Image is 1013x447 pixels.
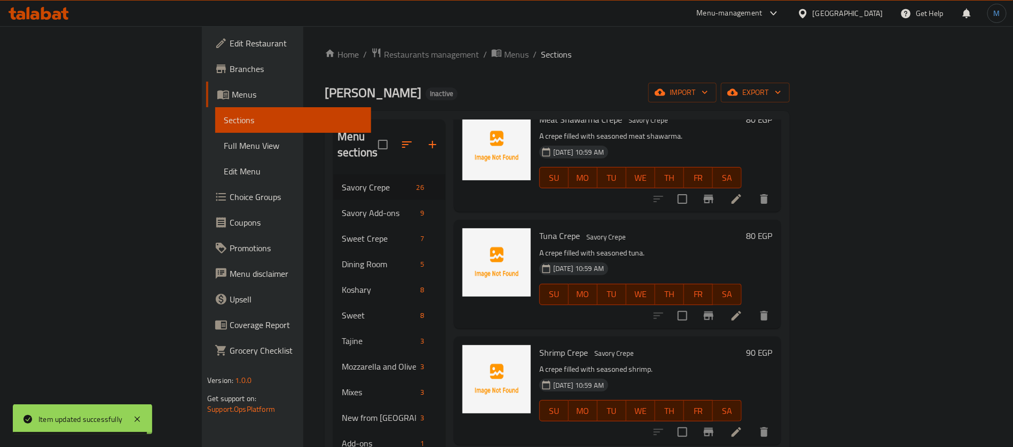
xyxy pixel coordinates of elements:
span: Version: [207,373,233,387]
div: items [416,309,428,322]
span: Sweet [342,309,416,322]
button: export [721,83,790,102]
div: Dining Room5 [333,251,445,277]
a: Promotions [206,235,371,261]
span: Mozzarella and Olive Casseroles [342,360,416,373]
span: WE [631,170,651,186]
span: SU [544,170,564,186]
button: SA [713,400,742,421]
span: FR [688,403,709,419]
button: FR [684,167,713,188]
div: Menu-management [697,7,763,20]
p: A crepe filled with seasoned shrimp. [539,363,742,376]
div: items [416,386,428,398]
div: Savory Crepe26 [333,174,445,200]
span: WE [631,403,651,419]
a: Menus [206,82,371,107]
span: [DATE] 10:59 AM [549,147,608,157]
span: TH [659,286,680,302]
span: 26 [412,182,428,193]
span: Select to update [671,188,694,210]
button: FR [684,400,713,421]
span: Full Menu View [224,139,363,152]
span: 3 [416,362,428,372]
a: Menu disclaimer [206,261,371,286]
span: 3 [416,413,428,423]
div: New from [GEOGRAPHIC_DATA]3 [333,405,445,430]
button: delete [751,186,777,212]
button: SA [713,284,742,305]
a: Edit menu item [730,193,743,205]
span: Dining Room [342,258,416,270]
span: Savory Crepe [582,231,630,243]
nav: breadcrumb [325,47,790,61]
button: Add section [420,132,445,157]
a: Coupons [206,210,371,235]
span: TU [602,170,622,186]
span: SA [717,286,737,302]
li: / [533,48,537,61]
span: New from [GEOGRAPHIC_DATA] [342,411,416,424]
div: Item updated successfully [38,413,122,425]
div: Inactive [426,87,458,100]
span: Select all sections [372,133,394,156]
div: items [416,411,428,424]
a: Full Menu View [215,133,371,158]
span: [DATE] 10:59 AM [549,264,608,274]
img: Meat Shawarma Crepe [462,112,531,180]
span: 3 [416,336,428,346]
span: Meat Shawarma Crepe [539,111,622,127]
p: A crepe filled with seasoned tuna. [539,246,742,260]
button: SU [539,167,569,188]
div: items [416,334,428,347]
span: Menus [504,48,529,61]
div: New from Zamzam [342,411,416,424]
span: Savory Add-ons [342,206,416,219]
button: TU [598,400,626,421]
span: TH [659,170,680,186]
span: Savory Crepe [624,114,672,126]
a: Edit Menu [215,158,371,184]
span: FR [688,170,709,186]
div: items [416,232,428,245]
span: Branches [230,62,363,75]
a: Grocery Checklist [206,338,371,363]
span: 8 [416,285,428,295]
div: items [416,258,428,270]
span: SA [717,403,737,419]
div: Savory Add-ons9 [333,200,445,226]
span: Inactive [426,89,458,98]
span: 1.0.0 [235,373,252,387]
span: TU [602,403,622,419]
button: MO [569,284,598,305]
span: TU [602,286,622,302]
button: Branch-specific-item [696,186,721,212]
span: [PERSON_NAME] [325,81,421,105]
button: SA [713,167,742,188]
button: FR [684,284,713,305]
span: Sweet Crepe [342,232,416,245]
span: FR [688,286,709,302]
a: Support.OpsPlatform [207,402,275,416]
a: Menus [491,47,529,61]
span: MO [573,170,593,186]
div: Mixes [342,386,416,398]
span: Coverage Report [230,318,363,331]
span: Select to update [671,305,694,327]
span: export [729,86,781,99]
button: WE [626,167,655,188]
div: Savory Crepe [342,181,412,194]
span: SU [544,286,564,302]
a: Upsell [206,286,371,312]
span: Sections [541,48,571,61]
span: Sections [224,114,363,126]
span: Upsell [230,293,363,306]
span: 7 [416,234,428,244]
div: items [416,283,428,296]
span: WE [631,286,651,302]
div: items [416,206,428,219]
